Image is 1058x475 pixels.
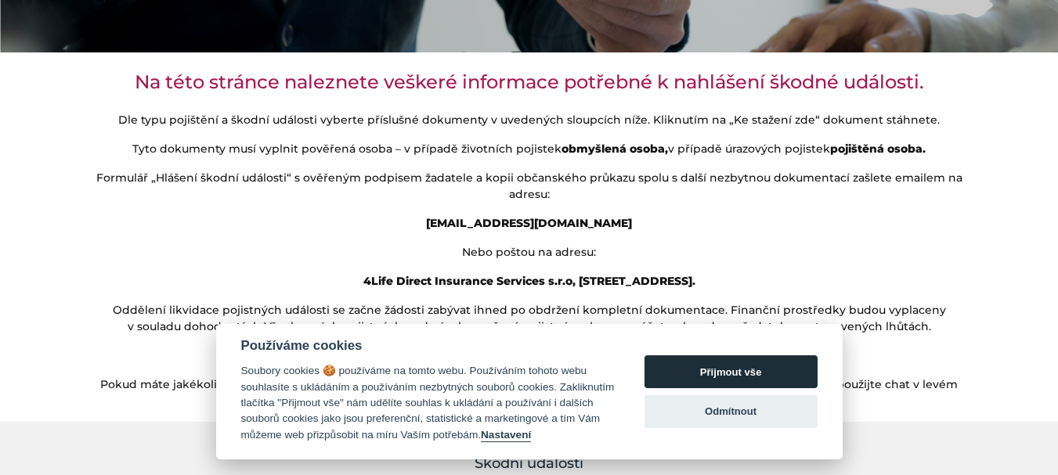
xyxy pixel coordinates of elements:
strong: 4Life Direct Insurance Services s.r.o, [STREET_ADDRESS]. [363,274,695,288]
p: Formulář „Hlášení škodní události“ s ověřeným podpisem žadatele a kopii občanského průkazu spolu ... [95,170,964,203]
button: Nastavení [481,429,531,442]
p: Nebo poštou na adresu: [95,244,964,261]
button: Přijmout vše [645,355,818,388]
div: Soubory cookies 🍪 používáme na tomto webu. Používáním tohoto webu souhlasíte s ukládáním a použív... [241,363,615,443]
button: Odmítnout [645,395,818,428]
p: Oddělení likvidace pojistných události se začne žádosti zabývat ihned po obdržení kompletní dokum... [95,302,964,335]
p: Tyto dokumenty musí vyplnit pověřená osoba – v případě životních pojistek v případě úrazových poj... [95,141,964,157]
div: Používáme cookies [241,338,615,354]
strong: obmyšlená osoba, [561,142,668,156]
h3: Na této stránce naleznete veškeré informace potřebné k nahlášení škodné události. [95,71,964,93]
p: Dle typu pojištění a škodní události vyberte příslušné dokumenty v uvedených sloupcích níže. Klik... [95,112,964,128]
p: Bez kompletní dokumentace nemůže být škodní událost uzavřena a prostředky vyplaceny. [95,347,964,364]
strong: [EMAIL_ADDRESS][DOMAIN_NAME] [426,216,632,230]
p: Pokud máte jakékoli otázky k řešení pojistné události neváhejte nám napsat na adresu , nebo použi... [95,376,964,409]
h4: Škodní události [95,453,964,474]
strong: pojištěná osoba. [830,142,926,156]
